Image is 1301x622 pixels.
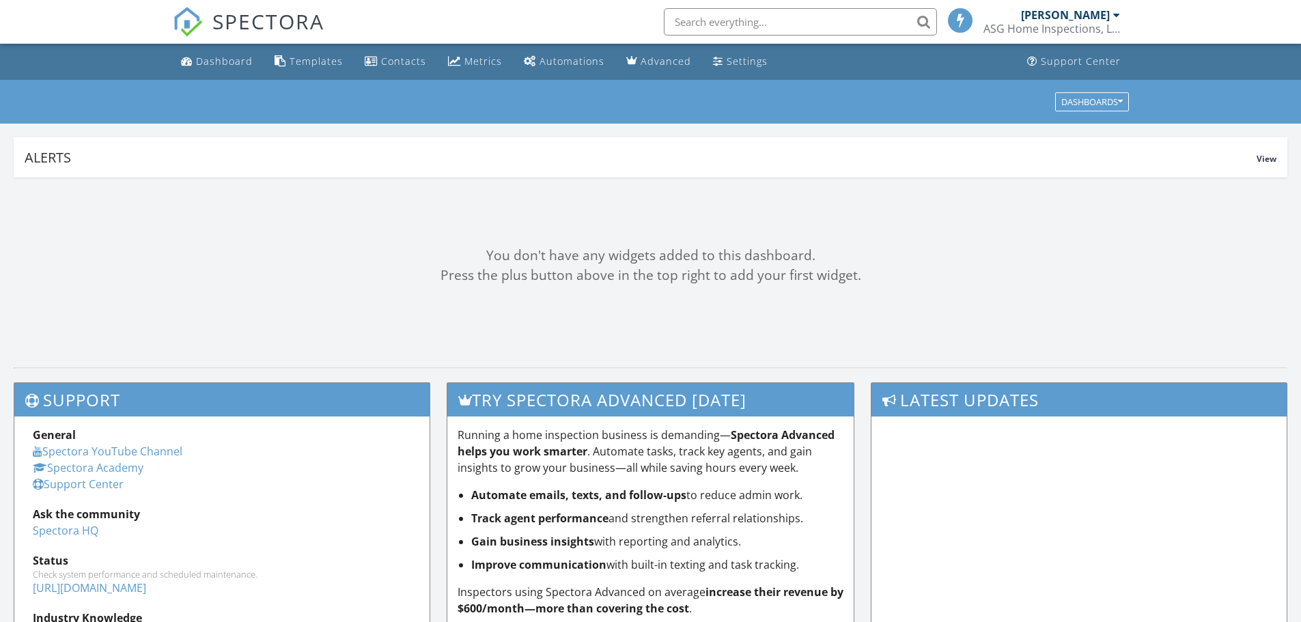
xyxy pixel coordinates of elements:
a: Settings [708,49,773,74]
strong: General [33,427,76,442]
a: Dashboard [176,49,258,74]
div: Metrics [464,55,502,68]
li: with built-in texting and task tracking. [471,556,844,573]
div: You don't have any widgets added to this dashboard. [14,246,1287,266]
span: SPECTORA [212,7,324,36]
p: Running a home inspection business is demanding— . Automate tasks, track key agents, and gain ins... [458,427,844,476]
div: Dashboards [1061,97,1123,107]
div: Status [33,552,411,569]
div: [PERSON_NAME] [1021,8,1110,22]
input: Search everything... [664,8,937,36]
div: ASG Home Inspections, LLC [983,22,1120,36]
strong: Track agent performance [471,511,608,526]
li: to reduce admin work. [471,487,844,503]
div: Dashboard [196,55,253,68]
strong: Automate emails, texts, and follow-ups [471,487,686,503]
p: Inspectors using Spectora Advanced on average . [458,584,844,617]
span: View [1257,153,1276,165]
h3: Latest Updates [871,383,1287,416]
div: Support Center [1041,55,1121,68]
div: Check system performance and scheduled maintenance. [33,569,411,580]
a: [URL][DOMAIN_NAME] [33,580,146,595]
img: The Best Home Inspection Software - Spectora [173,7,203,37]
a: Support Center [33,477,124,492]
div: Automations [540,55,604,68]
a: Automations (Basic) [518,49,610,74]
a: Metrics [443,49,507,74]
div: Alerts [25,148,1257,167]
a: Spectora Academy [33,460,143,475]
div: Templates [290,55,343,68]
div: Press the plus button above in the top right to add your first widget. [14,266,1287,285]
a: Support Center [1022,49,1126,74]
a: Templates [269,49,348,74]
div: Ask the community [33,506,411,522]
a: Spectora YouTube Channel [33,444,182,459]
div: Contacts [381,55,426,68]
strong: Spectora Advanced helps you work smarter [458,427,835,459]
li: and strengthen referral relationships. [471,510,844,526]
strong: Improve communication [471,557,606,572]
strong: Gain business insights [471,534,594,549]
div: Settings [727,55,768,68]
h3: Try spectora advanced [DATE] [447,383,854,416]
div: Advanced [641,55,691,68]
a: Contacts [359,49,432,74]
a: Advanced [621,49,697,74]
h3: Support [14,383,430,416]
li: with reporting and analytics. [471,533,844,550]
a: Spectora HQ [33,523,98,538]
button: Dashboards [1055,92,1129,111]
strong: increase their revenue by $600/month—more than covering the cost [458,584,843,616]
a: SPECTORA [173,18,324,47]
